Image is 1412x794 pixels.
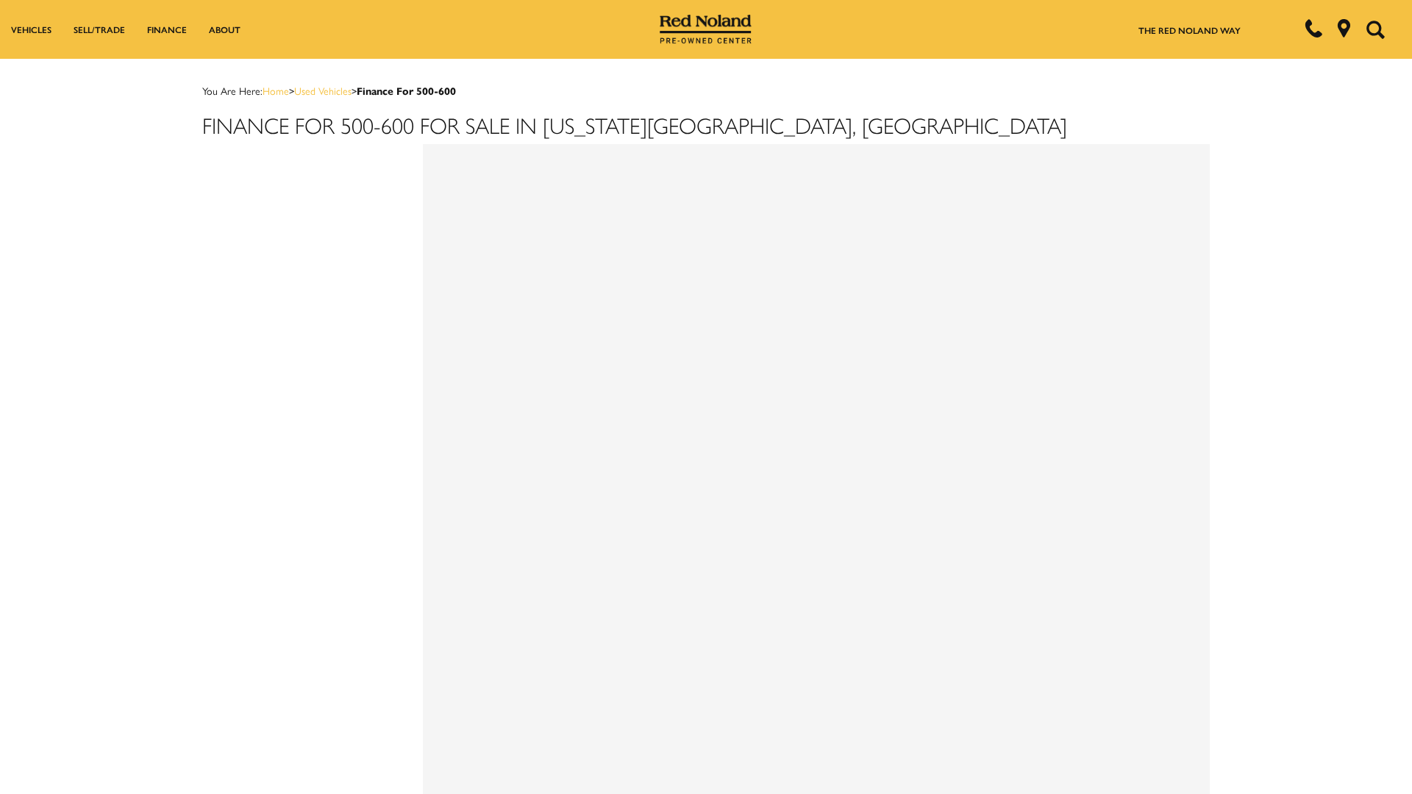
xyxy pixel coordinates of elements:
[660,20,752,35] a: Red Noland Pre-Owned
[294,83,352,98] a: Used Vehicles
[202,83,456,98] span: You Are Here:
[263,83,289,98] a: Home
[202,112,1210,137] h1: Finance For 500-600 for Sale in [US_STATE][GEOGRAPHIC_DATA], [GEOGRAPHIC_DATA]
[357,83,456,98] strong: Finance For 500-600
[1361,1,1390,58] button: Open the search field
[660,15,752,44] img: Red Noland Pre-Owned
[202,83,1210,98] div: Breadcrumbs
[294,83,456,98] span: >
[263,83,456,98] span: >
[1138,24,1241,37] a: The Red Noland Way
